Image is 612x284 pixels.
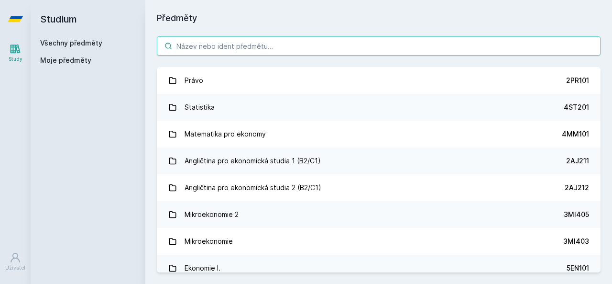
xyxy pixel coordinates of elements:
[2,38,29,68] a: Study
[157,36,601,56] input: Název nebo ident předmětu…
[185,151,321,170] div: Angličtina pro ekonomická studia 1 (B2/C1)
[185,205,239,224] div: Mikroekonomie 2
[157,67,601,94] a: Právo 2PR101
[157,121,601,148] a: Matematika pro ekonomy 4MM101
[564,102,589,112] div: 4ST201
[566,76,589,85] div: 2PR101
[185,232,233,251] div: Mikroekonomie
[565,183,589,193] div: 2AJ212
[562,129,589,139] div: 4MM101
[2,247,29,276] a: Uživatel
[157,201,601,228] a: Mikroekonomie 2 3MI405
[185,259,220,278] div: Ekonomie I.
[157,174,601,201] a: Angličtina pro ekonomická studia 2 (B2/C1) 2AJ212
[5,264,25,272] div: Uživatel
[157,94,601,121] a: Statistika 4ST201
[157,255,601,282] a: Ekonomie I. 5EN101
[563,237,589,246] div: 3MI403
[185,178,321,197] div: Angličtina pro ekonomická studia 2 (B2/C1)
[157,228,601,255] a: Mikroekonomie 3MI403
[40,39,102,47] a: Všechny předměty
[567,263,589,273] div: 5EN101
[185,98,215,117] div: Statistika
[9,56,22,63] div: Study
[157,11,601,25] h1: Předměty
[185,71,203,90] div: Právo
[566,156,589,166] div: 2AJ211
[185,125,266,144] div: Matematika pro ekonomy
[157,148,601,174] a: Angličtina pro ekonomická studia 1 (B2/C1) 2AJ211
[564,210,589,219] div: 3MI405
[40,56,91,65] span: Moje předměty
